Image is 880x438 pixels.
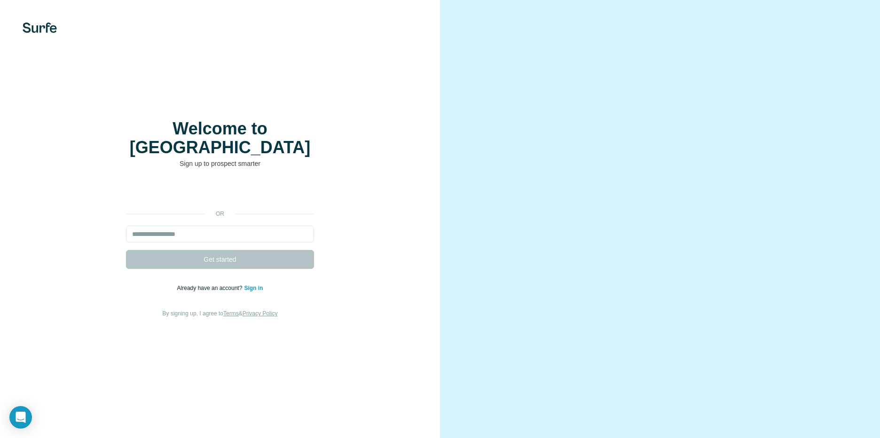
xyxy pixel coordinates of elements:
h1: Welcome to [GEOGRAPHIC_DATA] [126,119,314,157]
a: Terms [223,310,239,317]
span: Already have an account? [177,285,244,291]
img: Surfe's logo [23,23,57,33]
a: Sign in [244,285,263,291]
iframe: Sign in with Google Dialog [687,9,871,119]
div: Open Intercom Messenger [9,406,32,429]
p: or [205,210,235,218]
a: Privacy Policy [243,310,278,317]
iframe: Sign in with Google Button [121,182,319,203]
span: By signing up, I agree to & [163,310,278,317]
p: Sign up to prospect smarter [126,159,314,168]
